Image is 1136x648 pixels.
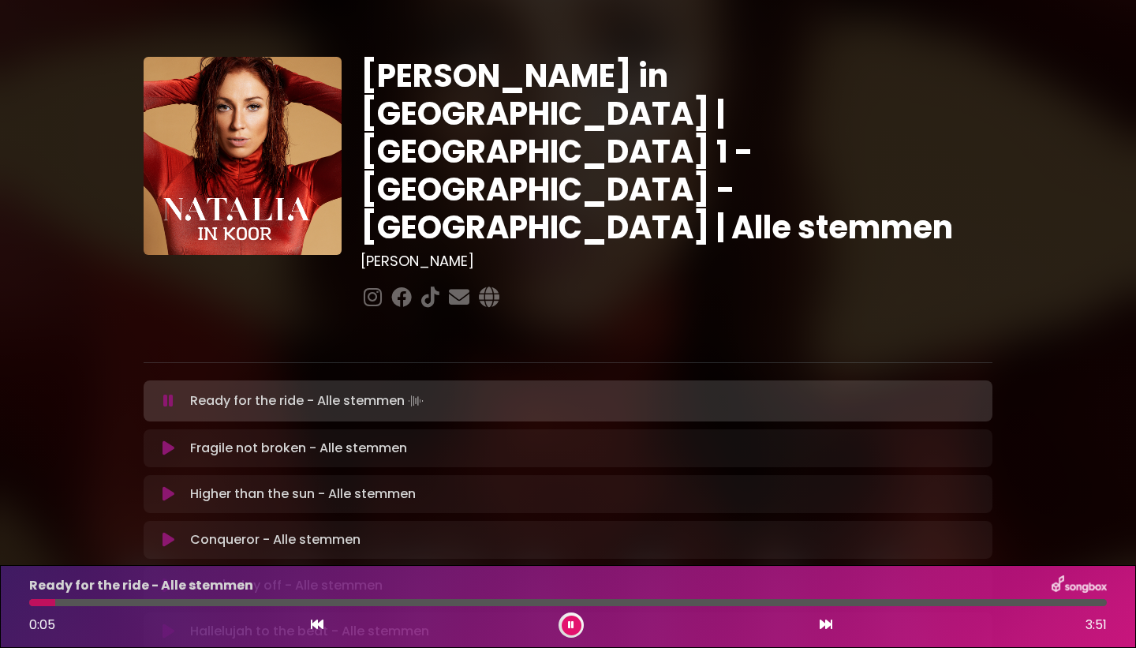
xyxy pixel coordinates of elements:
p: Ready for the ride - Alle stemmen [29,576,253,595]
h1: [PERSON_NAME] in [GEOGRAPHIC_DATA] | [GEOGRAPHIC_DATA] 1 - [GEOGRAPHIC_DATA] - [GEOGRAPHIC_DATA] ... [361,57,992,246]
img: waveform4.gif [405,390,427,412]
p: Higher than the sun - Alle stemmen [190,485,416,504]
img: YTVS25JmS9CLUqXqkEhs [144,57,342,255]
span: 0:05 [29,616,55,634]
img: songbox-logo-white.png [1052,575,1107,596]
span: 3:51 [1086,616,1107,635]
p: Fragile not broken - Alle stemmen [190,439,407,458]
p: Conqueror - Alle stemmen [190,530,361,549]
p: Ready for the ride - Alle stemmen [190,390,427,412]
h3: [PERSON_NAME] [361,253,992,270]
